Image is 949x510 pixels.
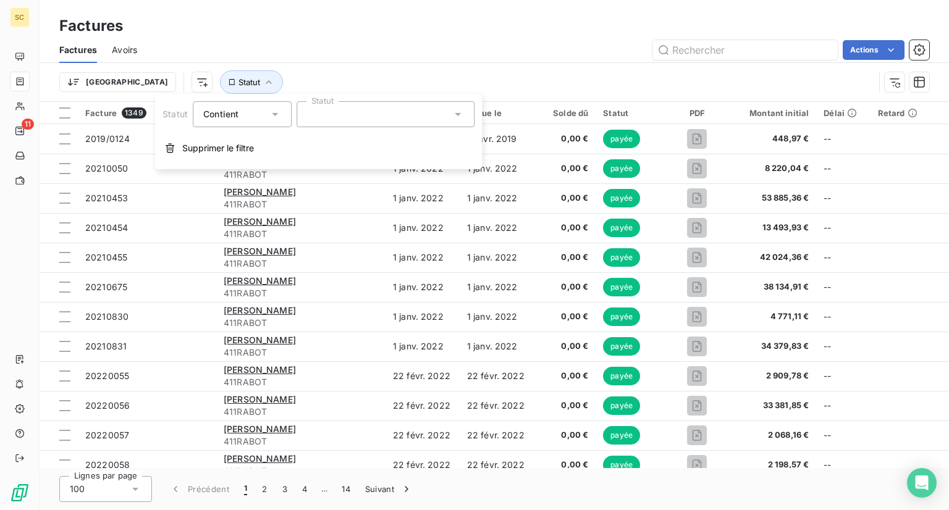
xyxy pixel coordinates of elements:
[224,364,296,375] span: [PERSON_NAME]
[224,465,378,477] span: 411RABOT
[162,109,188,119] span: Statut
[460,302,534,332] td: 1 janv. 2022
[603,337,640,356] span: payée
[85,282,127,292] span: 20210675
[224,317,378,329] span: 411RABOT
[541,133,589,145] span: 0,00 €
[735,399,809,412] span: 33 381,85 €
[22,119,34,130] span: 11
[603,130,640,148] span: payée
[224,376,378,388] span: 411RABOT
[237,476,255,502] button: 1
[238,77,260,87] span: Statut
[460,272,534,302] td: 1 janv. 2022
[603,367,640,385] span: payée
[59,15,123,37] h3: Factures
[603,219,640,237] span: payée
[541,222,589,234] span: 0,00 €
[735,192,809,204] span: 53 885,36 €
[386,332,460,361] td: 1 janv. 2022
[735,370,809,382] span: 2 909,78 €
[224,424,296,434] span: [PERSON_NAME]
[907,468,937,498] div: Open Intercom Messenger
[386,243,460,272] td: 1 janv. 2022
[203,109,238,119] span: Contient
[816,391,870,420] td: --
[334,476,358,502] button: 14
[735,222,809,234] span: 13 493,93 €
[386,361,460,391] td: 22 févr. 2022
[675,108,720,118] div: PDF
[85,108,117,118] span: Facture
[603,456,640,474] span: payée
[735,281,809,293] span: 38 134,91 €
[735,340,809,353] span: 34 379,83 €
[224,275,296,286] span: [PERSON_NAME]
[85,193,128,203] span: 20210453
[603,108,659,118] div: Statut
[224,305,296,316] span: [PERSON_NAME]
[295,476,314,502] button: 4
[460,213,534,243] td: 1 janv. 2022
[541,370,589,382] span: 0,00 €
[878,108,917,118] div: Retard
[10,483,30,503] img: Logo LeanPay
[224,453,296,464] span: [PERSON_NAME]
[460,243,534,272] td: 1 janv. 2022
[460,332,534,361] td: 1 janv. 2022
[10,7,30,27] div: SC
[224,435,378,448] span: 411RABOT
[541,251,589,264] span: 0,00 €
[224,228,378,240] span: 411RABOT
[603,278,640,296] span: payée
[541,311,589,323] span: 0,00 €
[603,396,640,415] span: payée
[460,183,534,213] td: 1 janv. 2022
[59,44,97,56] span: Factures
[460,124,534,154] td: 15 avr. 2019
[541,399,589,412] span: 0,00 €
[816,302,870,332] td: --
[816,272,870,302] td: --
[816,243,870,272] td: --
[224,406,378,418] span: 411RABOT
[224,287,378,299] span: 411RABOT
[816,450,870,480] td: --
[816,361,870,391] td: --
[460,154,534,183] td: 1 janv. 2022
[603,307,640,326] span: payée
[162,476,237,502] button: Précédent
[460,361,534,391] td: 22 févr. 2022
[541,429,589,441] span: 0,00 €
[255,476,274,502] button: 2
[85,370,129,381] span: 20220055
[816,332,870,361] td: --
[224,186,296,197] span: [PERSON_NAME]
[220,70,283,94] button: Statut
[85,163,128,173] span: 20210050
[85,311,129,322] span: 20210830
[85,133,130,144] span: 2019/0124
[460,450,534,480] td: 22 févr. 2022
[816,213,870,243] td: --
[224,216,296,227] span: [PERSON_NAME]
[843,40,905,60] button: Actions
[85,252,127,262] span: 20210455
[244,483,247,495] span: 1
[224,169,378,181] span: 411RABOT
[735,311,809,323] span: 4 771,11 €
[70,483,85,495] span: 100
[386,213,460,243] td: 1 janv. 2022
[275,476,295,502] button: 3
[224,346,378,359] span: 411RABOT
[386,391,460,420] td: 22 févr. 2022
[155,135,482,162] button: Supprimer le filtre
[824,108,863,118] div: Délai
[386,272,460,302] td: 1 janv. 2022
[386,183,460,213] td: 1 janv. 2022
[816,154,870,183] td: --
[122,107,146,119] span: 1349
[735,108,809,118] div: Montant initial
[358,476,420,502] button: Suivant
[85,400,130,411] span: 20220056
